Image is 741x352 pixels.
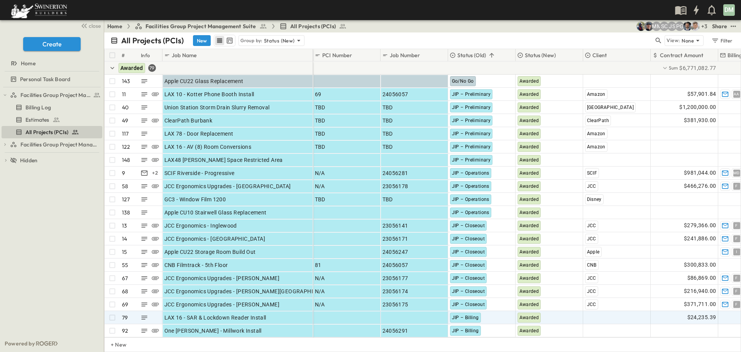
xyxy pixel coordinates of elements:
[23,37,81,51] button: Create
[644,22,653,31] img: Mark Sotelo (mark.sotelo@swinerton.com)
[382,182,408,190] span: 23056178
[214,35,235,46] div: table view
[122,90,126,98] p: 11
[382,90,408,98] span: 24056057
[2,126,102,138] div: All Projects (PCIs)test
[452,170,489,176] span: JIP – Operations
[122,156,130,164] p: 148
[587,236,596,241] span: JCC
[25,104,51,111] span: Billing Log
[382,117,393,124] span: TBD
[684,234,716,243] span: $241,886.00
[122,235,127,243] p: 14
[382,274,408,282] span: 23056177
[322,51,352,59] p: PCI Number
[148,64,156,72] div: 79
[457,51,486,59] p: Status (Old)
[164,235,266,243] span: JCC Ergonomics - [GEOGRAPHIC_DATA]
[382,143,393,151] span: TBD
[164,130,233,138] span: LAX 78 - Door Replacement
[139,49,162,61] div: Info
[145,22,256,30] span: Facilities Group Project Management Suite
[25,128,68,136] span: All Projects (PCIs)
[382,235,408,243] span: 23056171
[452,157,491,163] span: JIP – Preliminary
[10,90,101,100] a: Facilities Group Project Management Suite
[89,22,101,30] span: close
[315,287,325,295] span: N/A
[315,196,325,203] span: TBD
[452,315,479,320] span: JIP – Billing
[122,248,127,256] p: 15
[519,289,539,294] span: Awarded
[2,114,102,126] div: Estimatestest
[519,236,539,241] span: Awarded
[587,223,596,228] span: JCC
[735,238,738,239] span: F
[111,341,115,349] p: + New
[122,77,130,85] p: 143
[164,287,334,295] span: JCC Ergonomics Upgrades - [PERSON_NAME][GEOGRAPHIC_DATA]
[264,37,295,44] p: Status (New)
[2,127,101,138] a: All Projects (PCIs)
[120,65,143,71] span: Awarded
[122,314,128,321] p: 79
[519,78,539,84] span: Awarded
[684,221,716,230] span: $279,366.00
[452,262,485,268] span: JIP – Closeout
[712,22,727,30] div: Share
[660,22,669,31] div: Sebastian Canal (sebastian.canal@swinerton.com)
[519,92,539,97] span: Awarded
[315,104,325,111] span: TBD
[382,130,393,138] span: TBD
[164,222,237,230] span: JCC Ergonomics - Inglewood
[519,105,539,110] span: Awarded
[122,222,127,230] p: 13
[164,104,270,111] span: Union Station Storm Drain Slurry Removal
[452,131,491,136] span: JIP – Preliminary
[382,196,393,203] span: TBD
[587,131,606,136] span: Amazon
[669,65,678,71] p: Sum
[519,197,539,202] span: Awarded
[2,101,102,114] div: Billing Logtest
[519,170,539,176] span: Awarded
[25,116,49,124] span: Estimates
[122,327,128,335] p: 92
[452,210,489,215] span: JIP – Operations
[382,104,393,111] span: TBD
[519,144,539,150] span: Awarded
[687,274,716,282] span: $86,869.00
[519,315,539,320] span: Awarded
[675,22,684,31] div: Pat Gil (pgil@swinerton.com)
[121,35,184,46] p: All Projects (PCIs)
[652,22,661,31] div: Monique Magallon (monique.magallon@swinerton.com)
[2,74,101,85] a: Personal Task Board
[122,130,129,138] p: 117
[164,143,252,151] span: LAX 16 - AV (8) Room Conversions
[21,60,36,67] span: Home
[2,58,101,69] a: Home
[193,35,211,46] button: New
[452,289,485,294] span: JIP – Closeout
[452,302,485,307] span: JIP – Closeout
[587,118,609,123] span: ClearPath
[382,248,408,256] span: 24056247
[107,22,122,30] a: Home
[587,170,597,176] span: SCIF
[164,261,228,269] span: CNB Filmtrack - 5th Floor
[736,252,737,252] span: I
[122,261,128,269] p: 55
[9,2,69,18] img: 6c363589ada0b36f064d841b69d3a419a338230e66bb0a533688fa5cc3e9e735.png
[172,51,196,59] p: Job Name
[684,287,716,296] span: $216,940.00
[315,274,325,282] span: N/A
[679,103,716,112] span: $1,200,000.00
[315,90,321,98] span: 69
[122,169,125,177] p: 9
[164,90,254,98] span: LAX 10 - Kotter Phone Booth Install
[519,249,539,255] span: Awarded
